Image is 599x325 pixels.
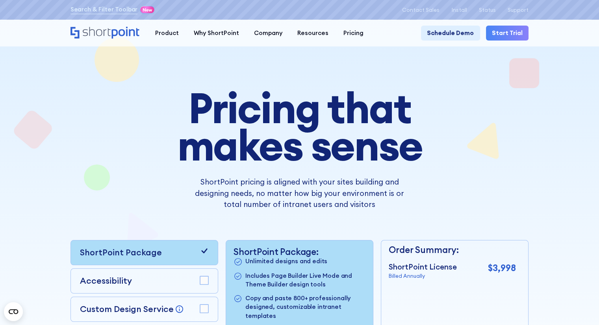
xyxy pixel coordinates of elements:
[70,27,140,40] a: Home
[421,26,480,41] a: Schedule Demo
[402,7,440,13] a: Contact Sales
[194,29,239,38] div: Why ShortPoint
[70,5,138,14] a: Search & Filter Toolbar
[290,26,336,41] a: Resources
[508,7,529,13] a: Support
[451,7,467,13] a: Install
[336,26,371,41] a: Pricing
[297,29,328,38] div: Resources
[187,176,412,210] p: ShortPoint pricing is aligned with your sites building and designing needs, no matter how big you...
[389,272,457,280] p: Billed Annually
[186,26,247,41] a: Why ShortPoint
[458,234,599,325] iframe: Chat Widget
[247,26,290,41] a: Company
[389,243,516,257] p: Order Summary:
[254,29,282,38] div: Company
[131,90,468,164] h1: Pricing that makes sense
[479,7,496,13] a: Status
[80,246,162,259] p: ShortPoint Package
[245,271,365,290] p: Includes Page Builder Live Mode and Theme Builder design tools
[343,29,363,38] div: Pricing
[155,29,179,38] div: Product
[4,302,23,321] button: Open CMP widget
[245,257,327,267] p: Unlimited designs and edits
[80,275,132,287] p: Accessibility
[245,294,365,321] p: Copy and paste 800+ professionally designed, customizable intranet templates
[148,26,186,41] a: Product
[80,304,174,314] p: Custom Design Service
[389,261,457,273] p: ShortPoint License
[486,26,529,41] a: Start Trial
[234,246,365,257] p: ShortPoint Package:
